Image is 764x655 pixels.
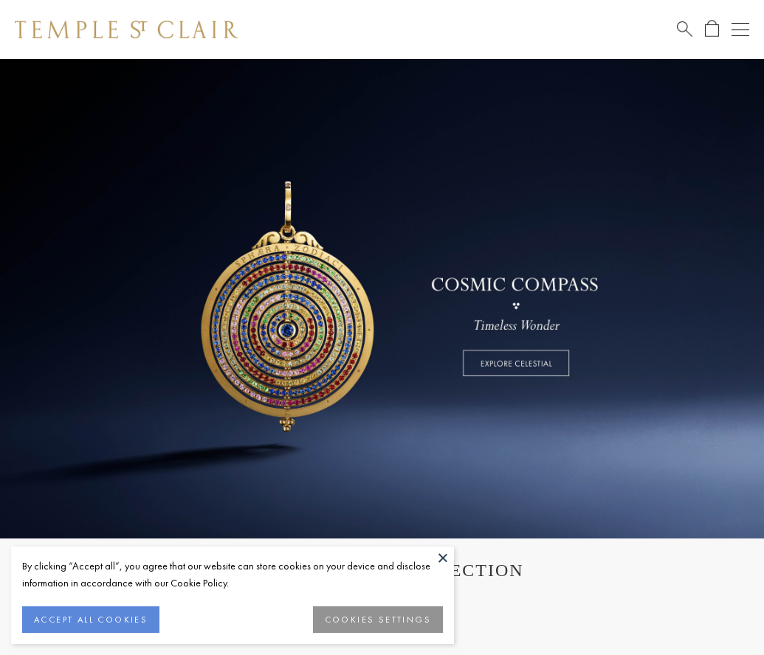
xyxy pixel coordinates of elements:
img: Temple St. Clair [15,21,238,38]
a: Open Shopping Bag [705,20,719,38]
div: By clicking “Accept all”, you agree that our website can store cookies on your device and disclos... [22,558,443,592]
button: ACCEPT ALL COOKIES [22,606,159,633]
a: Search [677,20,692,38]
button: Open navigation [732,21,749,38]
button: COOKIES SETTINGS [313,606,443,633]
